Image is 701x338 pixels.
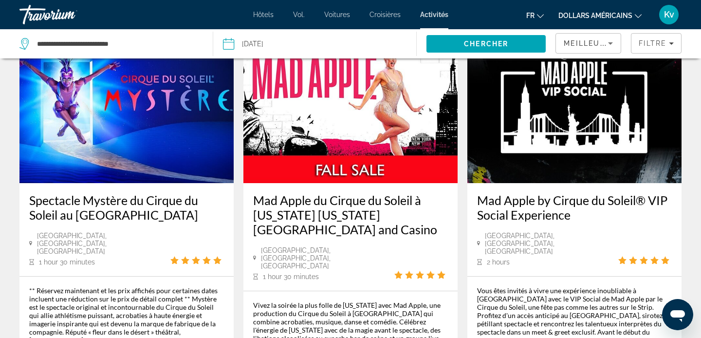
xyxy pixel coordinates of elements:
a: Croisières [369,11,401,19]
button: Menu utilisateur [656,4,682,25]
a: Travorium [19,2,117,27]
span: Chercher [464,40,508,48]
button: Changer de devise [558,8,642,22]
span: Meilleures ventes [564,39,651,47]
a: Mad Apple du Cirque du Soleil à [US_STATE] [US_STATE][GEOGRAPHIC_DATA] and Casino [253,193,448,237]
a: Hôtels [253,11,274,19]
button: Filters [631,33,682,54]
span: 1 hour 30 minutes [39,258,95,266]
button: Search [426,35,546,53]
button: Changer de langue [526,8,544,22]
iframe: Bouton de lancement de la fenêtre de messagerie [662,299,693,330]
input: Search destination [36,37,198,51]
a: Spectacle Mystère du Cirque du Soleil au [GEOGRAPHIC_DATA] [29,193,224,222]
button: [DATE]Date: Dec 27, 2025 [223,29,416,58]
span: [GEOGRAPHIC_DATA], [GEOGRAPHIC_DATA], [GEOGRAPHIC_DATA] [485,232,618,255]
a: Mad Apple by Cirque du Soleil® VIP Social Experience [477,193,672,222]
span: [GEOGRAPHIC_DATA], [GEOGRAPHIC_DATA], [GEOGRAPHIC_DATA] [37,232,170,255]
img: Mad Apple by Cirque du Soleil® VIP Social Experience [467,27,682,183]
a: Vol. [293,11,305,19]
img: Spectacle Mystère du Cirque du Soleil au Treasure Island Hotel and Casino [19,27,234,183]
mat-select: Sort by [564,38,613,49]
font: Kv [664,9,674,19]
span: [GEOGRAPHIC_DATA], [GEOGRAPHIC_DATA], [GEOGRAPHIC_DATA] [261,246,394,270]
span: 2 hours [487,258,510,266]
a: Voitures [324,11,350,19]
span: 1 hour 30 minutes [263,273,319,281]
a: Activités [420,11,448,19]
font: fr [526,12,535,19]
span: Filtre [639,39,666,47]
font: dollars américains [558,12,632,19]
img: Mad Apple du Cirque du Soleil à New York New York Hotel and Casino [243,27,458,183]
